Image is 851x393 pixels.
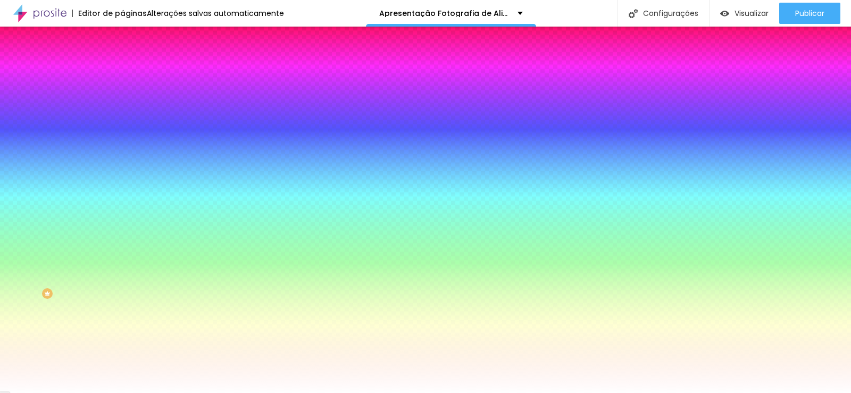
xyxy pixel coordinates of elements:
font: Publicar [795,8,824,19]
button: Visualizar [710,3,779,24]
font: Editor de páginas [78,8,147,19]
font: Configurações [643,8,698,19]
img: view-1.svg [720,9,729,18]
button: Publicar [779,3,840,24]
img: Ícone [629,9,638,18]
font: Apresentação Fotografia de Alimentos [379,8,532,19]
font: Visualizar [735,8,769,19]
font: Alterações salvas automaticamente [147,8,284,19]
